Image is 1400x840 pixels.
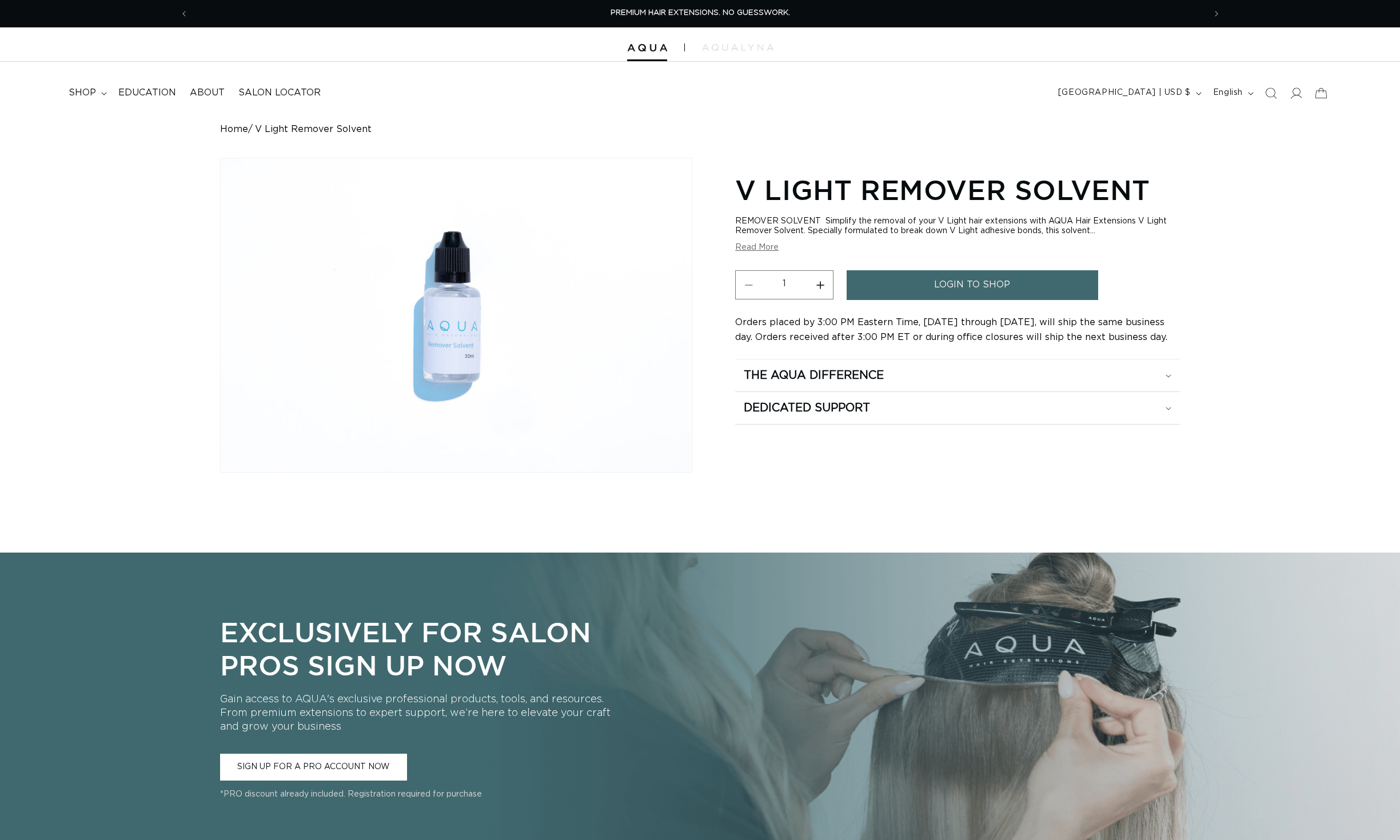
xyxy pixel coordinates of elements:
[627,44,667,52] img: Aqua Hair Extensions
[1051,82,1206,104] button: [GEOGRAPHIC_DATA] | USD $
[255,124,372,135] span: V Light Remover Solvent
[735,359,1180,391] summary: The Aqua Difference
[744,401,870,415] h2: Dedicated Support
[1058,87,1191,99] span: [GEOGRAPHIC_DATA] | USD $
[611,9,790,17] span: PREMIUM HAIR EXTENSIONS. NO GUESSWORK.
[111,80,183,106] a: Education
[171,3,197,25] button: Previous announcement
[232,80,328,106] a: Salon Locator
[735,243,779,253] button: Read More
[220,124,248,135] a: Home
[1204,3,1229,25] button: Next announcement
[220,693,613,734] p: Gain access to AQUA's exclusive professional products, tools, and resources. From premium extensi...
[220,158,692,473] media-gallery: Gallery Viewer
[702,44,773,51] img: aqualyna.com
[735,392,1180,424] summary: Dedicated Support
[1206,82,1258,104] button: English
[238,87,321,99] span: Salon Locator
[62,80,111,106] summary: shop
[847,270,1098,299] a: login to shop
[69,87,96,99] span: shop
[118,87,176,99] span: Education
[220,615,613,681] p: Exclusively for Salon Pros Sign Up Now
[183,80,232,106] a: About
[934,270,1010,299] span: login to shop
[735,318,1167,342] span: Orders placed by 3:00 PM Eastern Time, [DATE] through [DATE], will ship the same business day. Or...
[735,172,1180,207] h1: V Light Remover Solvent
[190,87,225,99] span: About
[220,124,1180,135] nav: breadcrumbs
[220,789,613,800] p: *PRO discount already included. Registration required for purchase
[744,368,884,383] h2: The Aqua Difference
[1213,87,1243,99] span: English
[1258,81,1283,106] summary: Search
[220,754,407,781] a: SIGN UP FOR A PRO ACCOUNT NOW
[735,217,1180,236] div: REMOVER SOLVENT Simplify the removal of your V Light hair extensions with AQUA Hair Extensions V ...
